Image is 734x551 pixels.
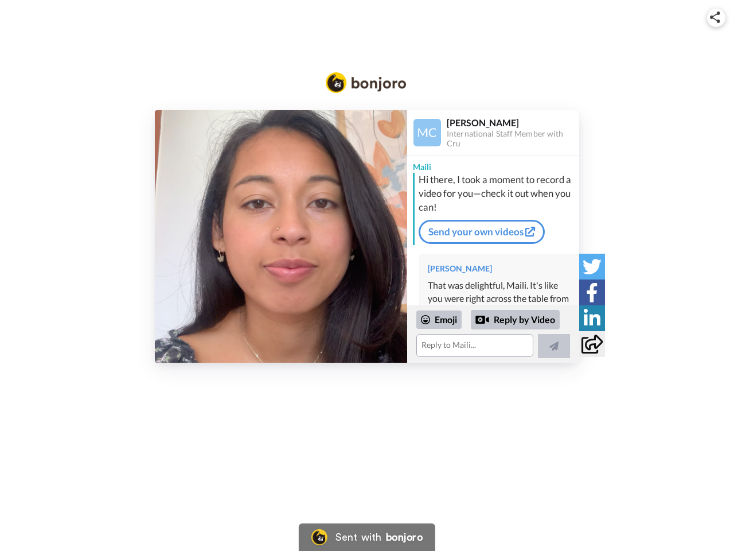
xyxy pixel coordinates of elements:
[471,310,560,329] div: Reply by Video
[447,117,579,128] div: [PERSON_NAME]
[419,173,576,214] div: Hi there, I took a moment to record a video for you—check it out when you can!
[428,263,570,274] div: [PERSON_NAME]
[326,72,406,93] img: Bonjoro Logo
[407,156,579,173] div: Maili
[710,11,720,23] img: ic_share.svg
[475,313,489,327] div: Reply by Video
[419,220,545,244] a: Send your own videos
[416,311,462,329] div: Emoji
[447,129,579,149] div: International Staff Member with Cru
[155,110,407,363] img: 54141152-32f8-4e2f-93e2-e938299b6e17-thumb.jpg
[413,119,441,146] img: Profile Image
